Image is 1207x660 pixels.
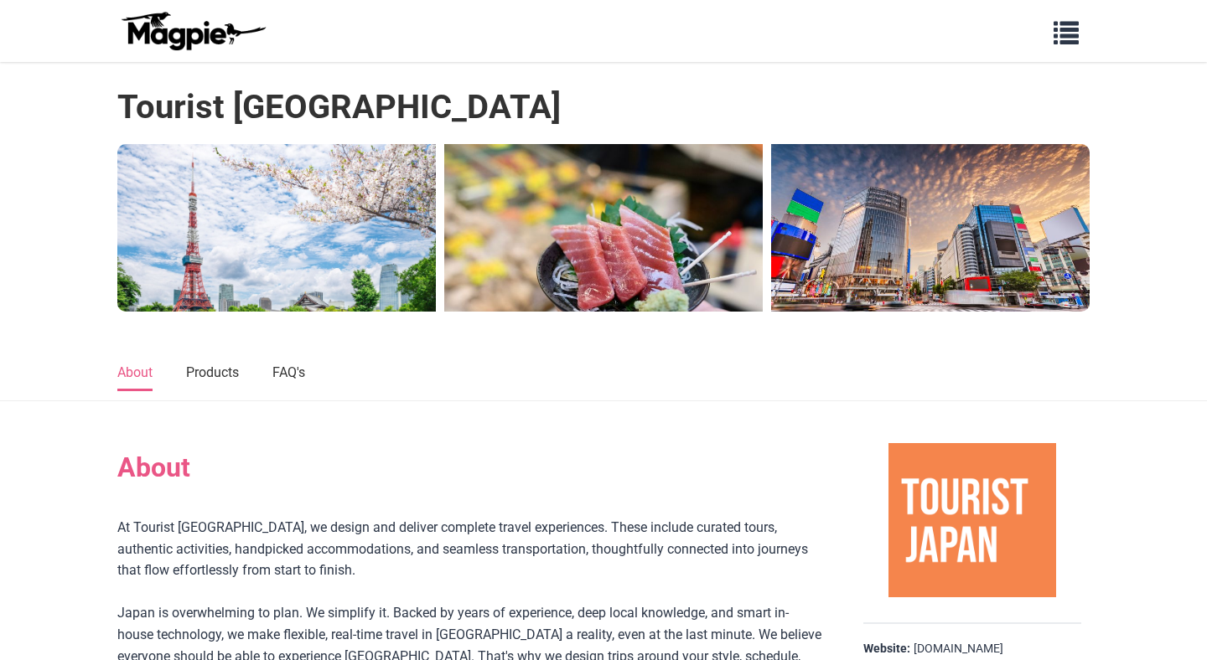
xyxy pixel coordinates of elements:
[272,356,305,391] a: FAQ's
[117,356,153,391] a: About
[117,11,268,51] img: logo-ab69f6fb50320c5b225c76a69d11143b.png
[444,144,763,312] img: Tokyo Tsukiji Fish Market Small Group Tasting Tour
[914,641,1003,657] a: [DOMAIN_NAME]
[117,87,561,127] h1: Tourist [GEOGRAPHIC_DATA]
[888,443,1056,597] img: Tourist Japan logo
[863,641,910,657] strong: Website:
[186,356,239,391] a: Products
[117,144,436,312] img: Best of Tokyo Full Day Walking Tour – Small Group
[771,144,1090,312] img: Afternoon Tokyo Walking Tour – Small Group
[117,451,821,483] h2: About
